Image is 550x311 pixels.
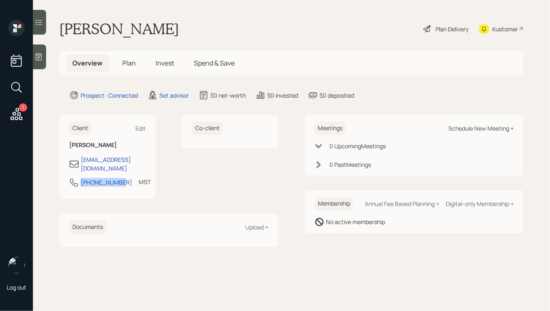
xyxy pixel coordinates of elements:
div: $0 invested [267,91,298,100]
div: [EMAIL_ADDRESS][DOMAIN_NAME] [81,155,146,173]
div: $0 deposited [319,91,354,100]
div: Upload + [245,223,268,231]
span: Overview [72,58,103,68]
h6: Client [69,122,91,135]
h1: [PERSON_NAME] [59,20,179,38]
div: Digital-only Membership + [446,200,514,208]
div: [PHONE_NUMBER] [81,178,132,187]
div: Schedule New Meeting + [448,124,514,132]
div: Annual Fee Based Planning + [365,200,439,208]
h6: Membership [315,197,354,210]
div: Edit [135,124,146,132]
h6: Documents [69,220,106,234]
div: Plan Delivery [436,25,468,33]
span: Invest [156,58,174,68]
div: $0 net-worth [210,91,246,100]
h6: Co-client [192,122,223,135]
div: 0 Past Meeting s [329,160,371,169]
h6: Meetings [315,122,346,135]
img: hunter_neumayer.jpg [8,257,25,274]
div: MST [139,178,151,186]
div: 1 [19,103,27,112]
h6: [PERSON_NAME] [69,142,146,149]
div: Log out [7,283,26,291]
span: Plan [122,58,136,68]
div: 0 Upcoming Meeting s [329,142,386,150]
div: Set advisor [159,91,189,100]
div: Kustomer [492,25,518,33]
div: No active membership [326,217,385,226]
span: Spend & Save [194,58,235,68]
div: Prospect · Connected [81,91,138,100]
